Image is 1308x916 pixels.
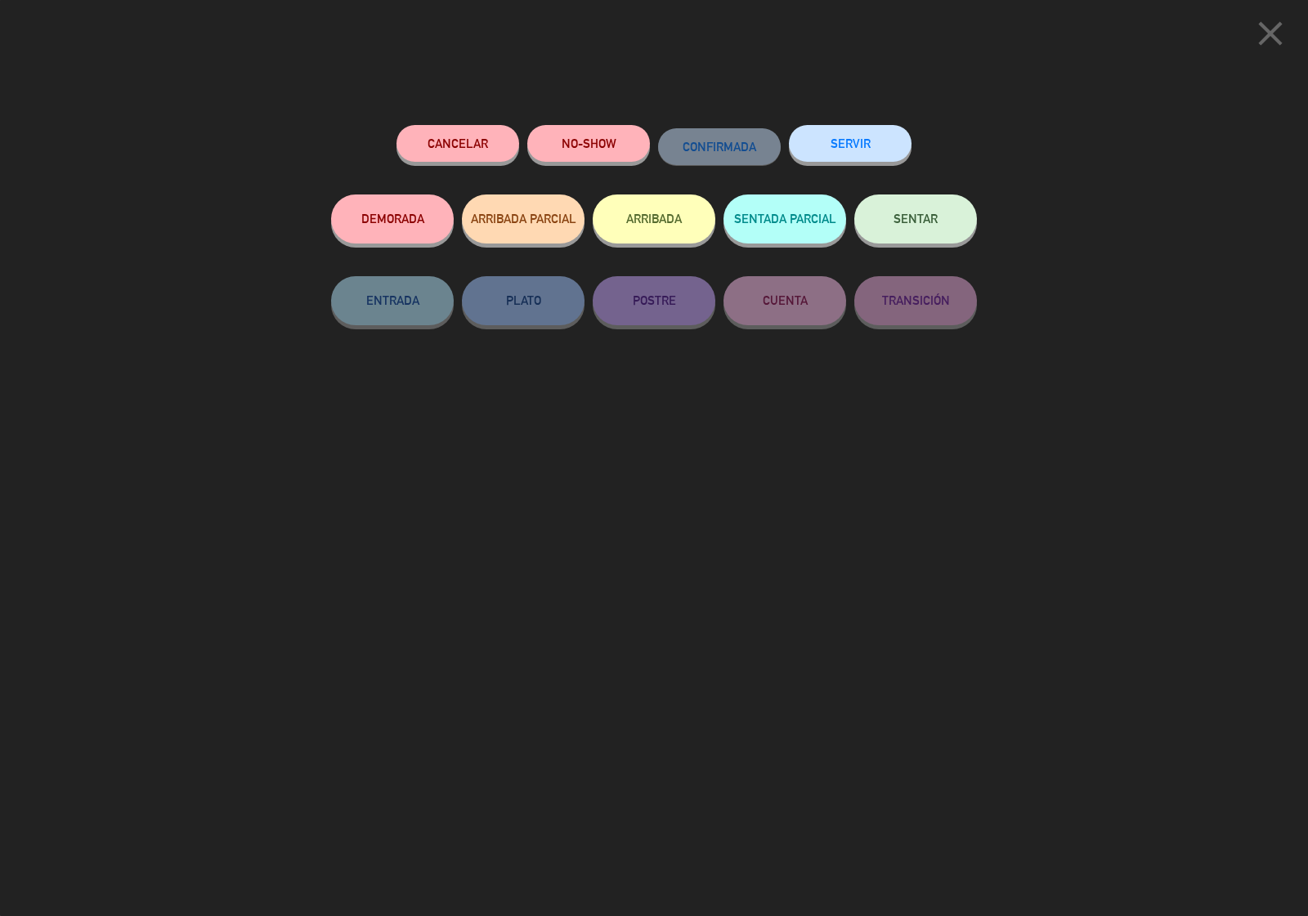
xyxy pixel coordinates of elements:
[396,125,519,162] button: Cancelar
[331,194,454,244] button: DEMORADA
[723,276,846,325] button: CUENTA
[593,276,715,325] button: POSTRE
[331,276,454,325] button: ENTRADA
[854,194,977,244] button: SENTAR
[683,140,756,154] span: CONFIRMADA
[1245,12,1296,60] button: close
[593,194,715,244] button: ARRIBADA
[854,276,977,325] button: TRANSICIÓN
[894,212,938,226] span: SENTAR
[527,125,650,162] button: NO-SHOW
[462,276,585,325] button: PLATO
[471,212,576,226] span: ARRIBADA PARCIAL
[1250,13,1291,54] i: close
[462,194,585,244] button: ARRIBADA PARCIAL
[658,128,781,165] button: CONFIRMADA
[723,194,846,244] button: SENTADA PARCIAL
[789,125,912,162] button: SERVIR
